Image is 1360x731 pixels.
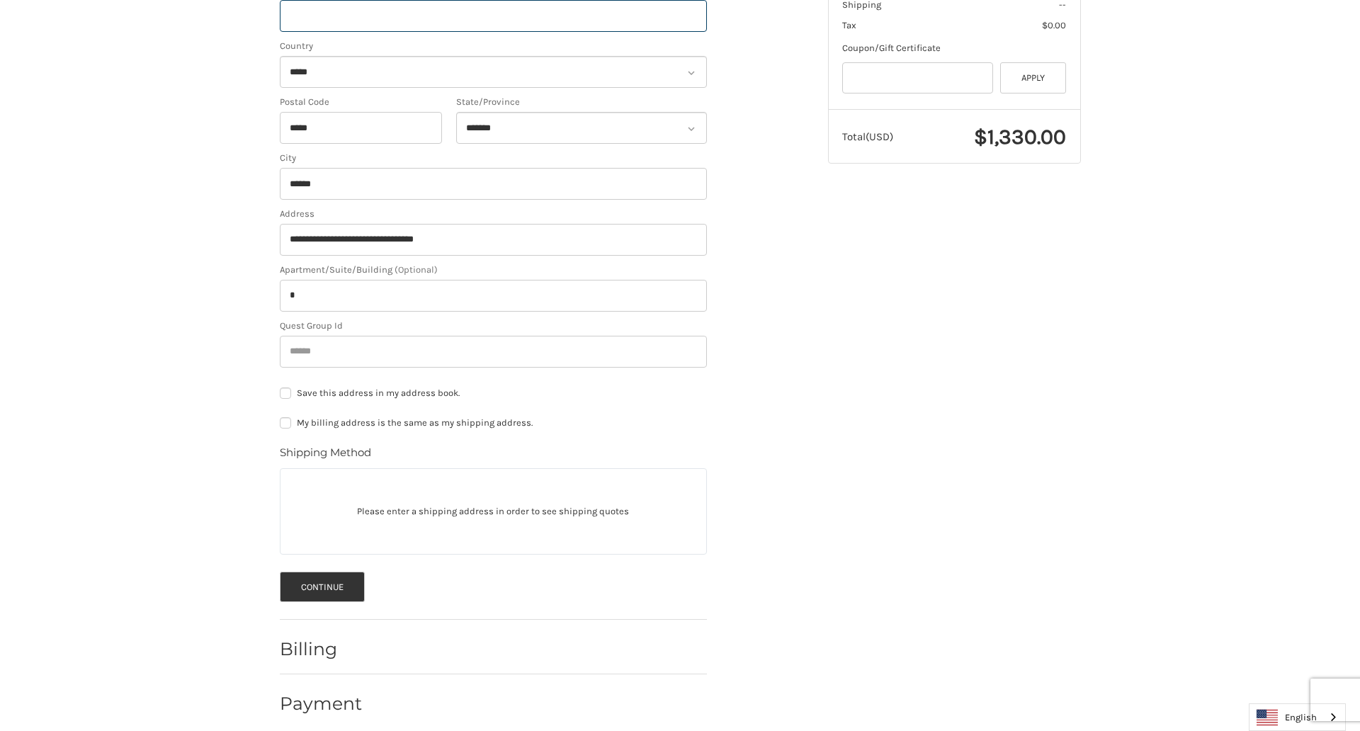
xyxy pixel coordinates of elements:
label: State/Province [456,95,707,109]
label: Quest Group Id [280,319,707,333]
label: City [280,151,707,165]
span: Total (USD) [842,130,893,143]
legend: Shipping Method [280,445,371,467]
label: Save this address in my address book. [280,387,707,399]
span: $0.00 [1042,20,1066,30]
label: Apartment/Suite/Building [280,263,707,277]
span: Tax [842,20,856,30]
h2: Payment [280,693,363,715]
h2: Billing [280,638,363,660]
input: Gift Certificate or Coupon Code [842,62,993,94]
label: Postal Code [280,95,443,109]
label: Address [280,207,707,221]
span: $1,330.00 [974,124,1066,149]
small: (Optional) [395,264,438,275]
label: My billing address is the same as my shipping address. [280,417,707,429]
button: Apply [1000,62,1067,94]
label: Country [280,39,707,53]
button: Continue [280,572,365,602]
div: Coupon/Gift Certificate [842,41,1066,55]
p: Please enter a shipping address in order to see shipping quotes [280,497,706,525]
